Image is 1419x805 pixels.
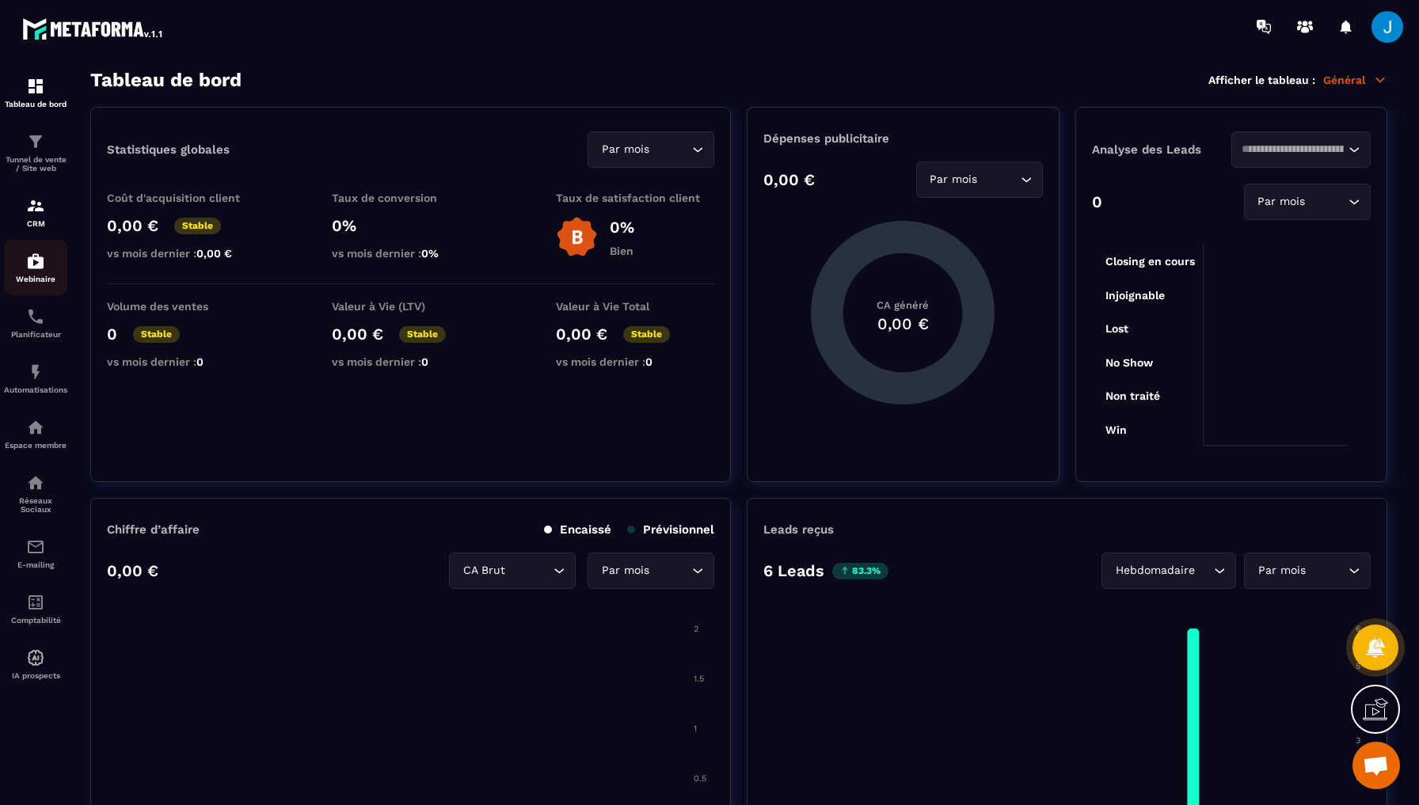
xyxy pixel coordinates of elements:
[1352,742,1400,789] a: Ouvrir le chat
[133,326,180,343] p: Stable
[556,192,714,204] p: Taux de satisfaction client
[1244,184,1371,220] div: Search for option
[1105,423,1127,436] tspan: Win
[981,171,1017,188] input: Search for option
[1254,562,1309,579] span: Par mois
[4,275,67,283] p: Webinaire
[694,674,704,684] tspan: 1.5
[4,616,67,625] p: Comptabilité
[421,355,428,368] span: 0
[332,325,383,344] p: 0,00 €
[598,562,652,579] span: Par mois
[4,671,67,680] p: IA prospects
[4,330,67,339] p: Planificateur
[1101,552,1236,589] div: Search for option
[1092,142,1231,157] p: Analyse des Leads
[763,522,834,537] p: Leads reçus
[459,562,508,579] span: CA Brut
[4,351,67,406] a: automationsautomationsAutomatisations
[4,295,67,351] a: schedulerschedulerPlanificateur
[694,723,697,734] tspan: 1
[26,132,45,151] img: formation
[623,326,670,343] p: Stable
[1105,255,1195,268] tspan: Closing en cours
[4,581,67,636] a: accountantaccountantComptabilité
[1105,389,1160,402] tspan: Non traité
[1092,192,1102,211] p: 0
[174,218,221,234] p: Stable
[1242,141,1345,158] input: Search for option
[26,473,45,492] img: social-network
[107,247,265,260] p: vs mois dernier :
[107,325,117,344] p: 0
[196,355,204,368] span: 0
[4,461,67,526] a: social-networksocial-networkRéseaux Sociaux
[588,131,714,168] div: Search for option
[4,240,67,295] a: automationsautomationsWebinaire
[332,300,490,313] p: Valeur à Vie (LTV)
[556,300,714,313] p: Valeur à Vie Total
[1208,74,1315,86] p: Afficher le tableau :
[196,247,232,260] span: 0,00 €
[26,252,45,271] img: automations
[1105,322,1128,335] tspan: Lost
[4,155,67,173] p: Tunnel de vente / Site web
[4,560,67,569] p: E-mailing
[107,522,200,537] p: Chiffre d’affaire
[763,170,815,189] p: 0,00 €
[1198,562,1210,579] input: Search for option
[449,552,576,589] div: Search for option
[26,363,45,382] img: automations
[26,196,45,215] img: formation
[421,247,439,260] span: 0%
[1244,552,1371,589] div: Search for option
[544,522,611,537] p: Encaissé
[4,496,67,514] p: Réseaux Sociaux
[4,65,67,120] a: formationformationTableau de bord
[4,100,67,108] p: Tableau de bord
[22,14,165,43] img: logo
[107,192,265,204] p: Coût d'acquisition client
[26,307,45,326] img: scheduler
[832,563,888,579] p: 83.3%
[107,142,230,157] p: Statistiques globales
[1112,562,1198,579] span: Hebdomadaire
[588,552,714,589] div: Search for option
[107,355,265,368] p: vs mois dernier :
[652,562,688,579] input: Search for option
[399,326,446,343] p: Stable
[645,355,652,368] span: 0
[694,624,698,634] tspan: 2
[556,216,598,258] img: b-badge-o.b3b20ee6.svg
[26,418,45,437] img: automations
[1356,773,1360,783] tspan: 2
[1254,193,1309,211] span: Par mois
[4,441,67,450] p: Espace membre
[1323,73,1387,87] p: Général
[652,141,688,158] input: Search for option
[26,77,45,96] img: formation
[610,218,634,237] p: 0%
[1309,193,1345,211] input: Search for option
[1231,131,1371,168] div: Search for option
[107,300,265,313] p: Volume des ventes
[763,561,824,580] p: 6 Leads
[610,245,634,257] p: Bien
[1105,356,1154,369] tspan: No Show
[4,526,67,581] a: emailemailE-mailing
[332,247,490,260] p: vs mois dernier :
[4,385,67,394] p: Automatisations
[4,406,67,461] a: automationsautomationsEspace membre
[627,522,714,537] p: Prévisionnel
[332,192,490,204] p: Taux de conversion
[4,184,67,240] a: formationformationCRM
[26,593,45,612] img: accountant
[916,161,1043,198] div: Search for option
[508,562,550,579] input: Search for option
[694,773,706,784] tspan: 0.5
[556,325,607,344] p: 0,00 €
[332,355,490,368] p: vs mois dernier :
[107,216,158,235] p: 0,00 €
[763,131,1042,146] p: Dépenses publicitaire
[926,171,981,188] span: Par mois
